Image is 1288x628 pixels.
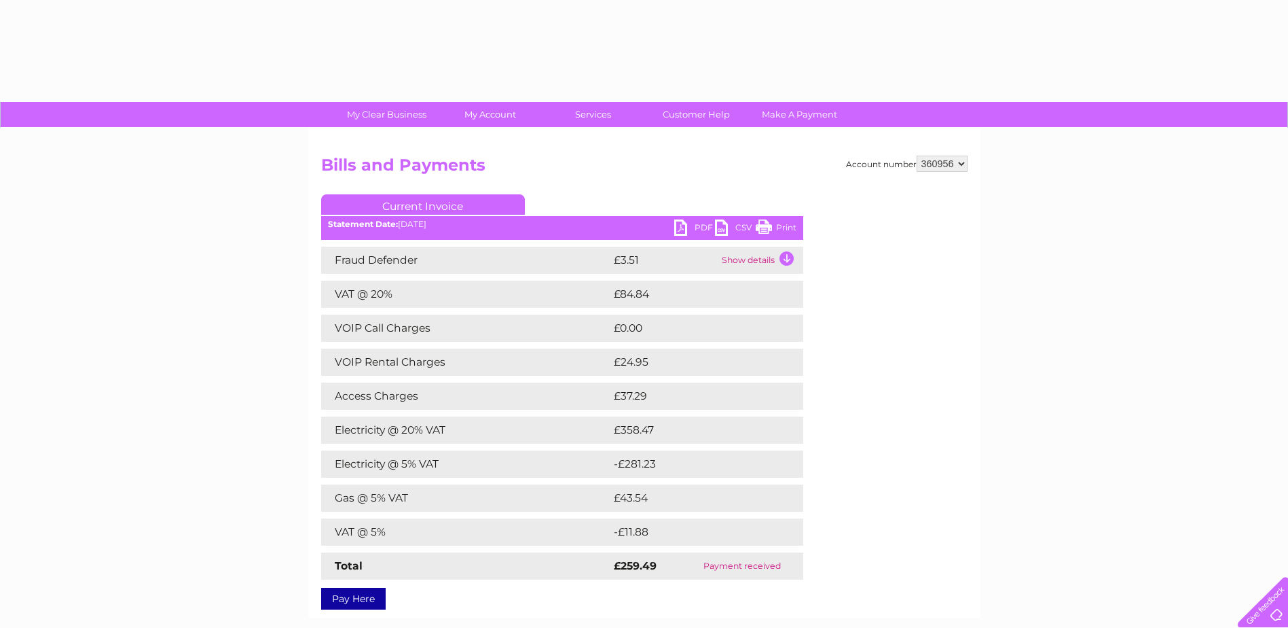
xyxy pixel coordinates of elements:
[321,485,610,512] td: Gas @ 5% VAT
[321,451,610,478] td: Electricity @ 5% VAT
[610,349,776,376] td: £24.95
[610,315,772,342] td: £0.00
[718,247,803,274] td: Show details
[321,315,610,342] td: VOIP Call Charges
[610,417,779,444] td: £358.47
[537,102,649,127] a: Services
[321,194,525,215] a: Current Invoice
[335,559,363,572] strong: Total
[682,553,803,580] td: Payment received
[321,588,386,610] a: Pay Here
[610,451,779,478] td: -£281.23
[743,102,855,127] a: Make A Payment
[610,383,775,410] td: £37.29
[321,220,803,229] div: [DATE]
[321,349,610,376] td: VOIP Rental Charges
[610,519,776,546] td: -£11.88
[434,102,546,127] a: My Account
[610,281,777,308] td: £84.84
[640,102,752,127] a: Customer Help
[321,156,968,181] h2: Bills and Payments
[321,519,610,546] td: VAT @ 5%
[846,156,968,172] div: Account number
[610,485,775,512] td: £43.54
[321,247,610,274] td: Fraud Defender
[674,220,715,239] a: PDF
[715,220,756,239] a: CSV
[321,417,610,444] td: Electricity @ 20% VAT
[321,383,610,410] td: Access Charges
[331,102,443,127] a: My Clear Business
[756,220,796,239] a: Print
[610,247,718,274] td: £3.51
[328,219,398,229] b: Statement Date:
[614,559,657,572] strong: £259.49
[321,281,610,308] td: VAT @ 20%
